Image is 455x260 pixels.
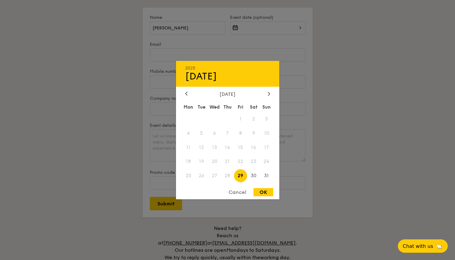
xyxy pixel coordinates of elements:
span: 31 [260,169,273,182]
span: 1 [234,112,247,125]
span: 11 [182,141,195,154]
div: Thu [221,101,234,112]
span: 15 [234,141,247,154]
span: 4 [182,127,195,140]
div: Mon [182,101,195,112]
div: [DATE] [185,91,270,97]
span: 14 [221,141,234,154]
div: Wed [208,101,221,112]
span: 7 [221,127,234,140]
div: Fri [234,101,247,112]
span: 26 [195,169,208,182]
span: 13 [208,141,221,154]
span: 🦙 [436,243,443,250]
span: 29 [234,169,247,182]
span: 10 [260,127,273,140]
span: 6 [208,127,221,140]
div: Cancel [222,188,252,196]
span: 22 [234,155,247,168]
span: 8 [234,127,247,140]
span: 21 [221,155,234,168]
span: 3 [260,112,273,125]
div: Sat [247,101,260,112]
span: 12 [195,141,208,154]
span: 19 [195,155,208,168]
div: Sun [260,101,273,112]
span: 9 [247,127,260,140]
span: 16 [247,141,260,154]
span: 18 [182,155,195,168]
span: 30 [247,169,260,182]
div: 2025 [185,65,270,70]
span: 5 [195,127,208,140]
span: 28 [221,169,234,182]
span: Chat with us [403,243,433,249]
span: 23 [247,155,260,168]
span: 20 [208,155,221,168]
span: 24 [260,155,273,168]
button: Chat with us🦙 [398,239,448,253]
span: 17 [260,141,273,154]
span: 2 [247,112,260,125]
span: 25 [182,169,195,182]
div: OK [253,188,273,196]
div: Tue [195,101,208,112]
div: [DATE] [185,70,270,82]
span: 27 [208,169,221,182]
